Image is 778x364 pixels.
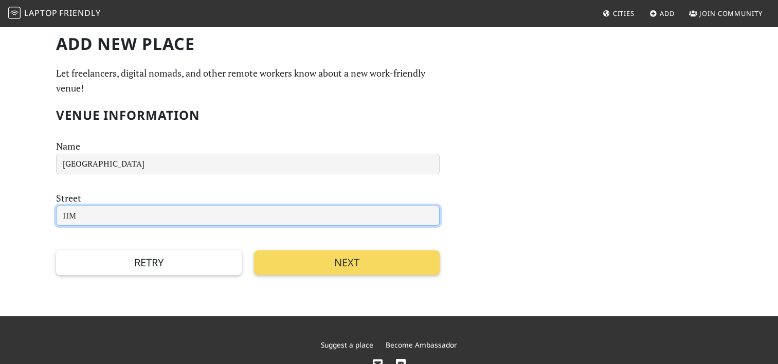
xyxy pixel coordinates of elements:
a: Cities [599,4,639,23]
a: Suggest a place [321,340,373,350]
h2: Venue Information [56,108,440,123]
button: Next [254,250,440,275]
label: If you are a human, ignore this field [56,108,87,197]
span: Laptop [24,7,58,19]
img: LaptopFriendly [8,7,21,19]
a: Join Community [685,4,767,23]
span: Add [660,9,675,18]
p: Let freelancers, digital nomads, and other remote workers know about a new work-friendly venue! [56,66,440,96]
span: Friendly [59,7,100,19]
span: Cities [613,9,635,18]
label: Street [56,191,81,206]
button: Retry [56,250,242,275]
a: LaptopFriendly LaptopFriendly [8,5,101,23]
a: Become Ambassador [386,340,457,350]
label: Name [56,139,80,154]
a: Add [645,4,679,23]
span: Join Community [699,9,763,18]
h1: Add new Place [56,34,440,53]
